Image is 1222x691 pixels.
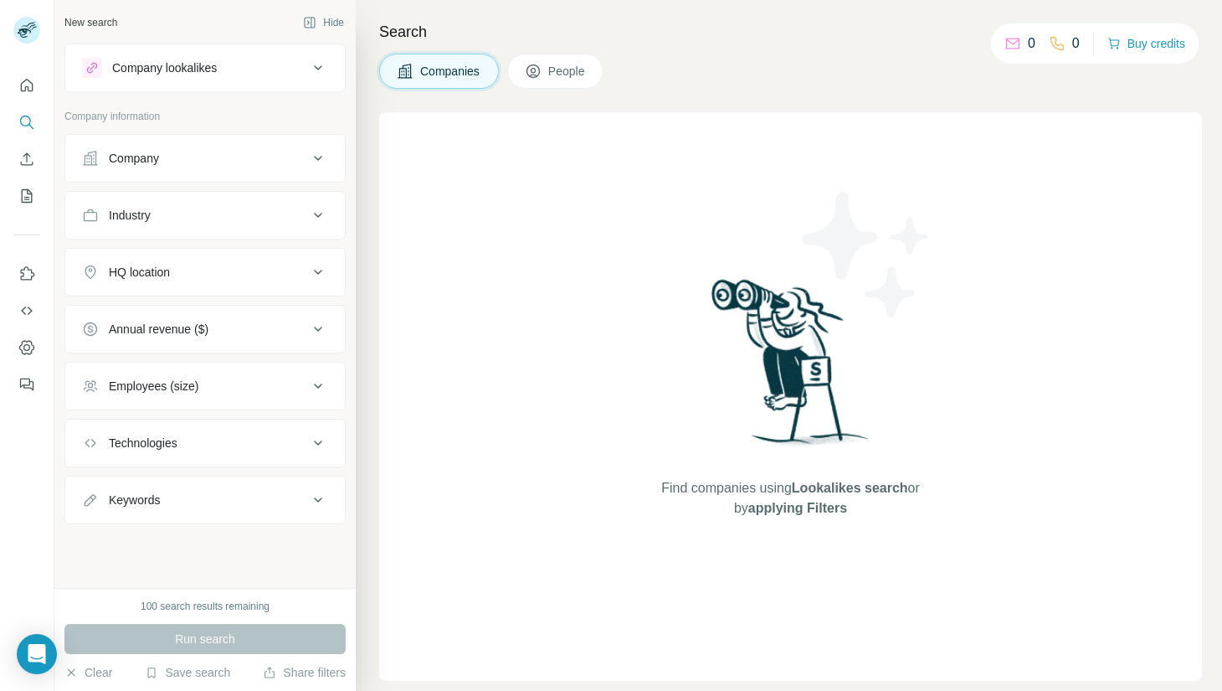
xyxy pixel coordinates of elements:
[656,478,924,518] span: Find companies using or by
[64,664,112,681] button: Clear
[65,195,345,235] button: Industry
[748,501,847,515] span: applying Filters
[141,599,270,614] div: 100 search results remaining
[112,59,217,76] div: Company lookalikes
[109,492,160,508] div: Keywords
[791,179,942,330] img: Surfe Illustration - Stars
[263,664,346,681] button: Share filters
[13,144,40,174] button: Enrich CSV
[64,109,346,124] p: Company information
[145,664,230,681] button: Save search
[65,480,345,520] button: Keywords
[65,366,345,406] button: Employees (size)
[65,252,345,292] button: HQ location
[420,63,481,80] span: Companies
[109,150,159,167] div: Company
[65,423,345,463] button: Technologies
[704,275,878,462] img: Surfe Illustration - Woman searching with binoculars
[109,378,198,394] div: Employees (size)
[379,20,1202,44] h4: Search
[64,15,117,30] div: New search
[13,369,40,400] button: Feedback
[548,63,587,80] span: People
[13,70,40,101] button: Quick start
[109,207,151,224] div: Industry
[13,259,40,289] button: Use Surfe on LinkedIn
[13,296,40,326] button: Use Surfe API
[65,138,345,178] button: Company
[109,435,177,451] div: Technologies
[65,48,345,88] button: Company lookalikes
[1028,34,1035,54] p: 0
[792,481,908,495] span: Lookalikes search
[1072,34,1080,54] p: 0
[109,321,208,338] div: Annual revenue ($)
[65,309,345,349] button: Annual revenue ($)
[13,107,40,137] button: Search
[13,333,40,363] button: Dashboard
[17,634,57,674] div: Open Intercom Messenger
[1107,32,1185,55] button: Buy credits
[291,10,356,35] button: Hide
[13,181,40,211] button: My lists
[109,264,170,281] div: HQ location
